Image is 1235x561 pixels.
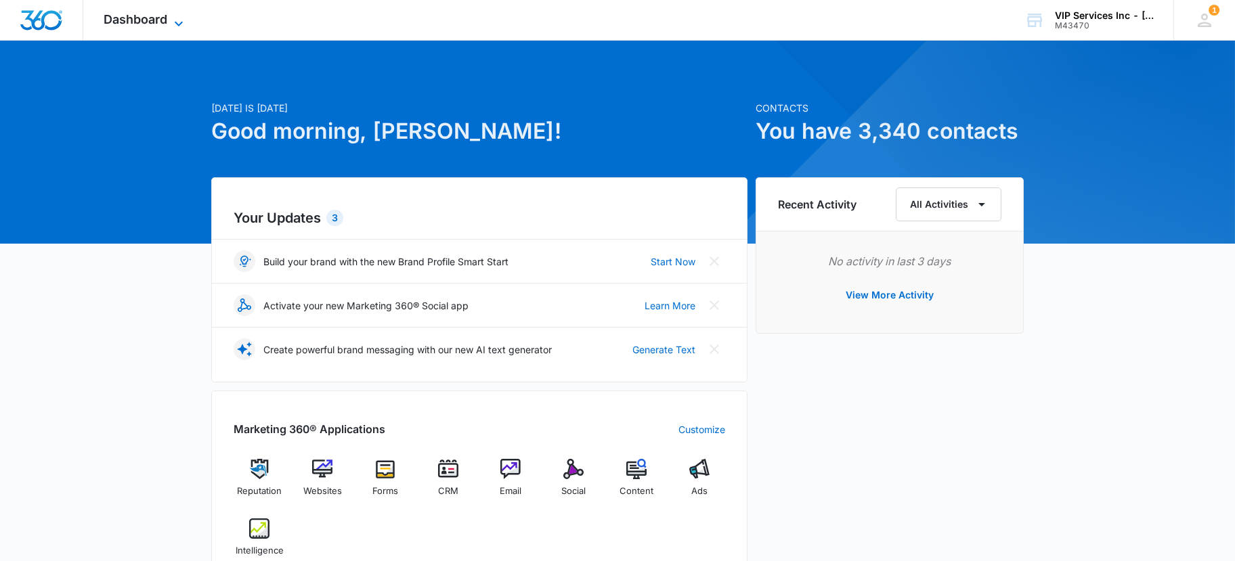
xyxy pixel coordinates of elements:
p: Contacts [756,101,1024,115]
a: CRM [422,459,474,508]
a: Generate Text [632,342,695,357]
button: Close [703,250,725,272]
div: account id [1055,21,1154,30]
span: CRM [438,485,458,498]
p: No activity in last 3 days [778,253,1001,269]
div: account name [1055,10,1154,21]
a: Forms [360,459,412,508]
a: Social [548,459,600,508]
span: Ads [691,485,708,498]
span: Reputation [237,485,282,498]
span: Websites [303,485,342,498]
div: 3 [326,210,343,226]
a: Reputation [234,459,286,508]
a: Ads [673,459,725,508]
h1: You have 3,340 contacts [756,115,1024,148]
span: Forms [372,485,398,498]
p: [DATE] is [DATE] [211,101,747,115]
button: View More Activity [832,279,947,311]
p: Build your brand with the new Brand Profile Smart Start [263,254,508,269]
button: Close [703,294,725,316]
p: Create powerful brand messaging with our new AI text generator [263,342,552,357]
a: Websites [297,459,349,508]
a: Start Now [651,254,695,269]
span: 1 [1209,5,1219,16]
span: Content [620,485,653,498]
h1: Good morning, [PERSON_NAME]! [211,115,747,148]
h2: Your Updates [234,208,725,228]
span: Dashboard [104,12,167,26]
span: Intelligence [236,544,284,558]
span: Social [561,485,586,498]
a: Content [611,459,663,508]
p: Activate your new Marketing 360® Social app [263,298,469,313]
a: Customize [678,422,725,436]
button: Close [703,338,725,360]
button: All Activities [896,187,1001,221]
a: Learn More [645,298,695,313]
span: Email [500,485,521,498]
div: notifications count [1209,5,1219,16]
h2: Marketing 360® Applications [234,421,385,437]
h6: Recent Activity [778,196,857,212]
a: Email [485,459,537,508]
